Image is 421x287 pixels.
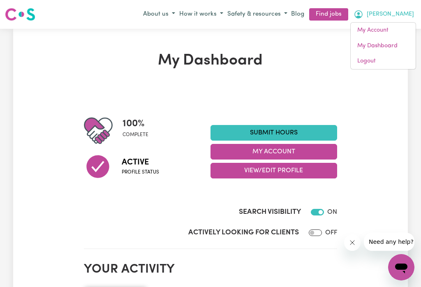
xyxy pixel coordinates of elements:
[123,116,155,145] div: Profile completeness: 100%
[210,144,337,160] button: My Account
[188,227,299,238] label: Actively Looking for Clients
[351,53,416,69] a: Logout
[351,38,416,54] a: My Dashboard
[210,125,337,141] a: Submit Hours
[352,7,416,21] button: My Account
[5,7,35,22] img: Careseekers logo
[84,262,337,278] h2: Your activity
[344,234,361,251] iframe: Close message
[123,116,148,131] span: 100 %
[84,52,337,70] h1: My Dashboard
[239,207,301,218] label: Search Visibility
[122,169,159,176] span: Profile status
[325,229,337,236] span: OFF
[5,5,35,24] a: Careseekers logo
[123,131,148,139] span: complete
[210,163,337,178] button: View/Edit Profile
[141,8,177,21] button: About us
[177,8,225,21] button: How it works
[327,209,337,215] span: ON
[388,254,414,280] iframe: Button to launch messaging window
[364,233,414,251] iframe: Message from company
[309,8,348,21] a: Find jobs
[350,22,416,69] div: My Account
[367,10,414,19] span: [PERSON_NAME]
[122,156,159,169] span: Active
[289,8,306,21] a: Blog
[351,23,416,38] a: My Account
[225,8,289,21] button: Safety & resources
